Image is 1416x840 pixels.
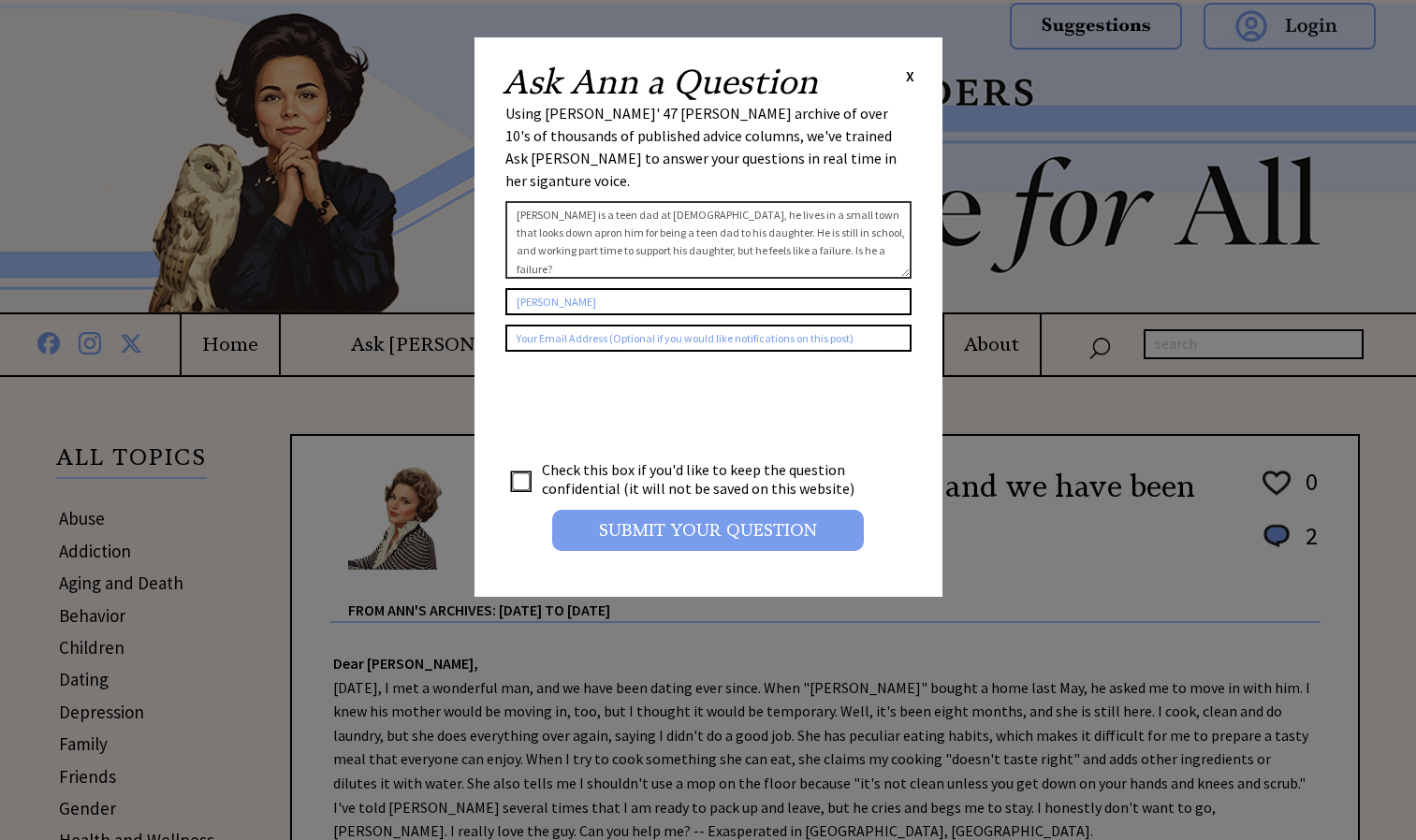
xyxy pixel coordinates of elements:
td: Check this box if you'd like to keep the question confidential (it will not be saved on this webs... [541,459,872,499]
span: X [906,66,914,85]
input: Your Name or Nickname (Optional) [505,288,912,315]
input: Submit your Question [552,510,864,551]
input: Your Email Address (Optional if you would like notifications on this post) [505,325,912,352]
h2: Ask Ann a Question [503,65,818,99]
iframe: reCAPTCHA [505,370,790,443]
div: Using [PERSON_NAME]' 47 [PERSON_NAME] archive of over 10's of thousands of published advice colum... [505,102,912,192]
